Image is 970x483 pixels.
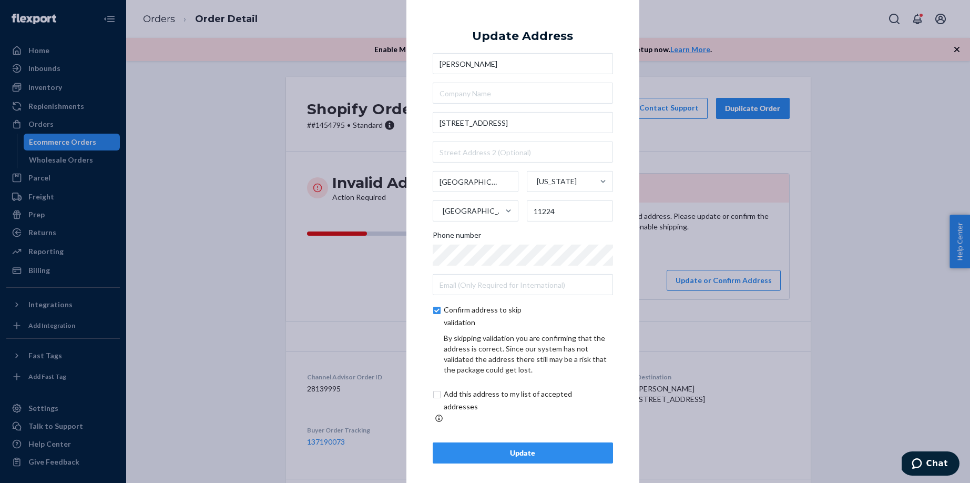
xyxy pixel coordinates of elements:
[433,442,613,464] button: Update
[536,171,537,192] input: [US_STATE]
[537,176,577,187] div: [US_STATE]
[433,112,613,133] input: Street Address
[442,200,443,222] input: [GEOGRAPHIC_DATA]
[527,200,613,222] input: ZIP Code
[902,451,959,478] iframe: Opens a widget where you can chat to one of our agents
[433,230,481,245] span: Phone number
[433,171,519,192] input: City
[444,333,613,375] div: By skipping validation you are confirming that the address is correct. Since our system has not v...
[433,142,613,163] input: Street Address 2 (Optional)
[443,206,505,216] div: [GEOGRAPHIC_DATA]
[442,448,604,458] div: Update
[433,53,613,74] input: First & Last Name
[433,274,613,295] input: Email (Only Required for International)
[433,83,613,104] input: Company Name
[472,30,573,43] div: Update Address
